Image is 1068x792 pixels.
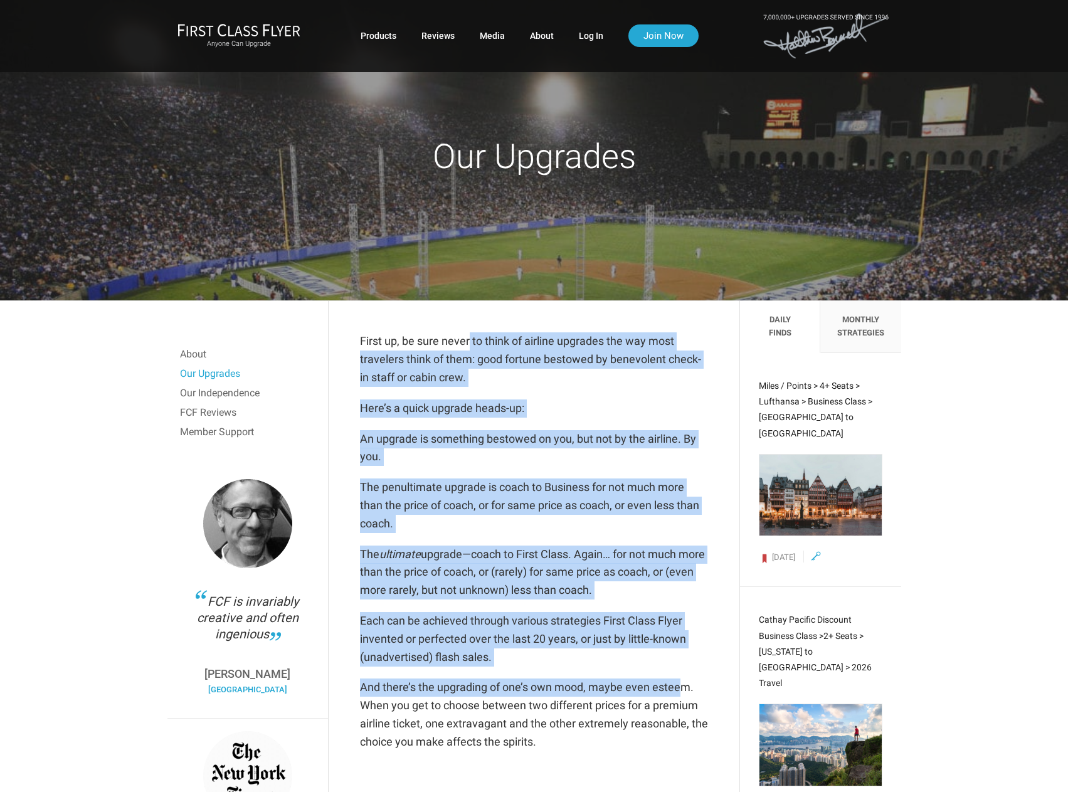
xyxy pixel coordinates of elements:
a: Reviews [421,24,455,47]
li: Monthly Strategies [820,301,901,353]
a: About [530,24,554,47]
em: ultimate [379,547,421,561]
a: Member Support [180,423,315,441]
p: The penultimate upgrade is coach to Business for not much more than the price of coach, or for sa... [360,478,708,532]
div: [GEOGRAPHIC_DATA] [186,684,309,705]
p: [PERSON_NAME] [186,668,309,680]
p: An upgrade is something bestowed on you, but not by the airline. By you. [360,430,708,467]
span: Miles / Points > 4+ Seats > Lufthansa > Business Class > [GEOGRAPHIC_DATA] to [GEOGRAPHIC_DATA] [759,381,872,438]
a: Our Independence [180,384,315,403]
p: Here’s a quick upgrade heads-up: [360,399,708,418]
a: First Class FlyerAnyone Can Upgrade [177,23,300,48]
li: Daily Finds [740,301,820,353]
a: Our Upgrades [180,364,315,383]
small: Anyone Can Upgrade [177,40,300,48]
a: Products [361,24,396,47]
span: [DATE] [772,552,795,562]
span: Cathay Pacific Discount Business Class >2+ Seats > [US_STATE] to [GEOGRAPHIC_DATA] > 2026 Travel [759,615,872,688]
div: FCF is invariably creative and often ingenious [186,593,309,656]
a: Media [480,24,505,47]
p: Each can be achieved through various strategies First Class Flyer invented or perfected over the ... [360,612,708,666]
a: Miles / Points > 4+ Seats > Lufthansa > Business Class > [GEOGRAPHIC_DATA] to [GEOGRAPHIC_DATA] [... [759,378,882,561]
img: Thomas.png [203,479,292,568]
a: Join Now [628,24,699,47]
p: The upgrade—coach to First Class. Again… for not much more than the price of coach, or (rarely) f... [360,546,708,599]
a: Log In [579,24,603,47]
a: About [180,345,315,364]
a: FCF Reviews [180,403,315,422]
img: First Class Flyer [177,23,300,36]
span: Our Upgrades [433,137,636,176]
p: First up, be sure never to think of airline upgrades the way most travelers think of them: good f... [360,332,708,386]
p: And there’s the upgrading of one’s own mood, maybe even esteem. When you get to choose between tw... [360,678,708,751]
nav: Menu [180,345,315,441]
